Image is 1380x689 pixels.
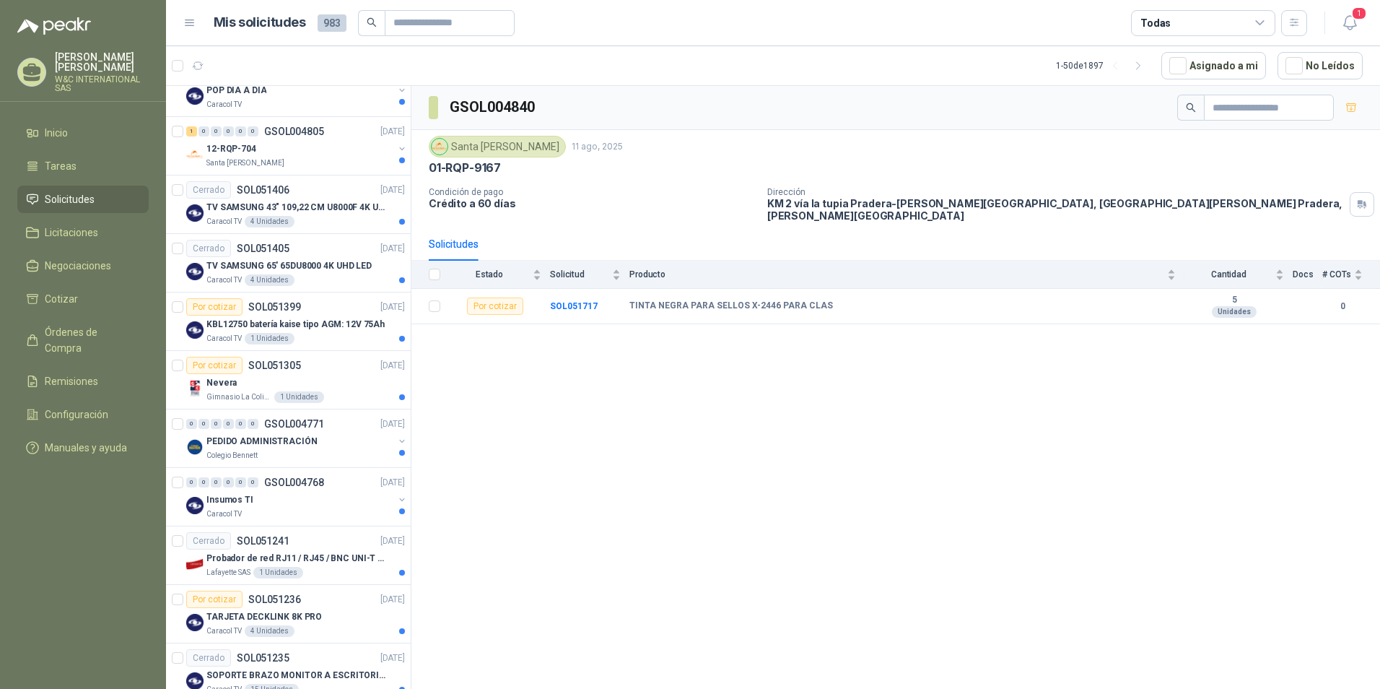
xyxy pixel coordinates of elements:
div: Por cotizar [186,298,243,316]
div: 0 [235,477,246,487]
div: 0 [248,477,258,487]
h3: GSOL004840 [450,96,537,118]
div: 4 Unidades [245,625,294,637]
span: 1 [1351,6,1367,20]
img: Company Logo [186,614,204,631]
h1: Mis solicitudes [214,12,306,33]
img: Company Logo [432,139,447,155]
p: Caracol TV [206,333,242,344]
img: Company Logo [186,204,204,222]
div: 0 [198,126,209,136]
p: SOL051405 [237,243,289,253]
span: Solicitudes [45,191,95,207]
p: [DATE] [380,534,405,548]
div: Santa [PERSON_NAME] [429,136,566,157]
p: Insumos TI [206,493,253,507]
p: KBL12750 batería kaise tipo AGM: 12V 75Ah [206,318,385,331]
a: CerradoSOL051405[DATE] Company LogoTV SAMSUNG 65' 65DU8000 4K UHD LEDCaracol TV4 Unidades [166,234,411,292]
span: Licitaciones [45,225,98,240]
img: Company Logo [186,146,204,163]
a: Inicio [17,119,149,147]
a: 0 0 0 0 0 0 GSOL004771[DATE] Company LogoPEDIDO ADMINISTRACIÓNColegio Bennett [186,415,408,461]
b: 0 [1322,300,1363,313]
button: No Leídos [1278,52,1363,79]
p: Lafayette SAS [206,567,250,578]
img: Company Logo [186,263,204,280]
a: 1 0 0 0 0 0 GSOL004810[DATE] Company LogoPOP DIA A DIACaracol TV [186,64,408,110]
img: Company Logo [186,555,204,573]
p: GSOL004771 [264,419,324,429]
img: Company Logo [186,380,204,397]
p: GSOL004805 [264,126,324,136]
p: Colegio Bennett [206,450,258,461]
span: Cotizar [45,291,78,307]
div: Por cotizar [186,591,243,608]
p: Caracol TV [206,99,242,110]
div: 0 [235,419,246,429]
a: Por cotizarSOL051305[DATE] Company LogoNeveraGimnasio La Colina1 Unidades [166,351,411,409]
img: Company Logo [186,497,204,514]
p: [DATE] [380,300,405,314]
b: TINTA NEGRA PARA SELLOS X-2446 PARA CLAS [629,300,833,312]
img: Company Logo [186,321,204,339]
p: TARJETA DECKLINK 8K PRO [206,610,322,624]
p: 01-RQP-9167 [429,160,501,175]
p: TV SAMSUNG 65' 65DU8000 4K UHD LED [206,259,372,273]
div: 1 Unidades [245,333,294,344]
span: Producto [629,269,1164,279]
span: search [1186,103,1196,113]
p: Probador de red RJ11 / RJ45 / BNC UNI-T (UT681C-UT681L) [206,552,386,565]
img: Company Logo [186,438,204,456]
p: 11 ago, 2025 [572,140,623,154]
a: 1 0 0 0 0 0 GSOL004805[DATE] Company Logo12-RQP-704Santa [PERSON_NAME] [186,123,408,169]
div: Por cotizar [186,357,243,374]
a: SOL051717 [550,301,598,311]
a: Configuración [17,401,149,428]
p: [DATE] [380,125,405,139]
div: 0 [248,126,258,136]
b: 5 [1184,295,1284,306]
span: Inicio [45,125,68,141]
p: SOL051305 [248,360,301,370]
a: Solicitudes [17,186,149,213]
div: 0 [198,419,209,429]
div: 0 [248,419,258,429]
p: [DATE] [380,476,405,490]
p: Condición de pago [429,187,756,197]
a: Manuales y ayuda [17,434,149,461]
a: Cotizar [17,285,149,313]
div: 4 Unidades [245,216,294,227]
div: 0 [186,419,197,429]
span: Negociaciones [45,258,111,274]
p: SOL051241 [237,536,289,546]
a: 0 0 0 0 0 0 GSOL004768[DATE] Company LogoInsumos TICaracol TV [186,474,408,520]
span: # COTs [1322,269,1351,279]
div: 0 [223,126,234,136]
p: SOL051406 [237,185,289,195]
span: 983 [318,14,346,32]
p: SOL051399 [248,302,301,312]
th: Docs [1293,261,1322,289]
p: [PERSON_NAME] [PERSON_NAME] [55,52,149,72]
span: Estado [449,269,530,279]
p: Caracol TV [206,216,242,227]
th: # COTs [1322,261,1380,289]
th: Solicitud [550,261,629,289]
p: GSOL004768 [264,477,324,487]
p: SOPORTE BRAZO MONITOR A ESCRITORIO NBF80 [206,669,386,682]
p: Nevera [206,376,237,390]
div: Cerrado [186,181,231,199]
span: Solicitud [550,269,609,279]
a: CerradoSOL051406[DATE] Company LogoTV SAMSUNG 43" 109,22 CM U8000F 4K UHDCaracol TV4 Unidades [166,175,411,234]
button: Asignado a mi [1161,52,1266,79]
div: 1 Unidades [253,567,303,578]
div: 0 [235,126,246,136]
p: Dirección [767,187,1344,197]
p: W&C INTERNATIONAL SAS [55,75,149,92]
a: CerradoSOL051241[DATE] Company LogoProbador de red RJ11 / RJ45 / BNC UNI-T (UT681C-UT681L)Lafayet... [166,526,411,585]
p: [DATE] [380,242,405,256]
span: Manuales y ayuda [45,440,127,456]
p: [DATE] [380,183,405,197]
p: Caracol TV [206,508,242,520]
div: 1 - 50 de 1897 [1056,54,1150,77]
